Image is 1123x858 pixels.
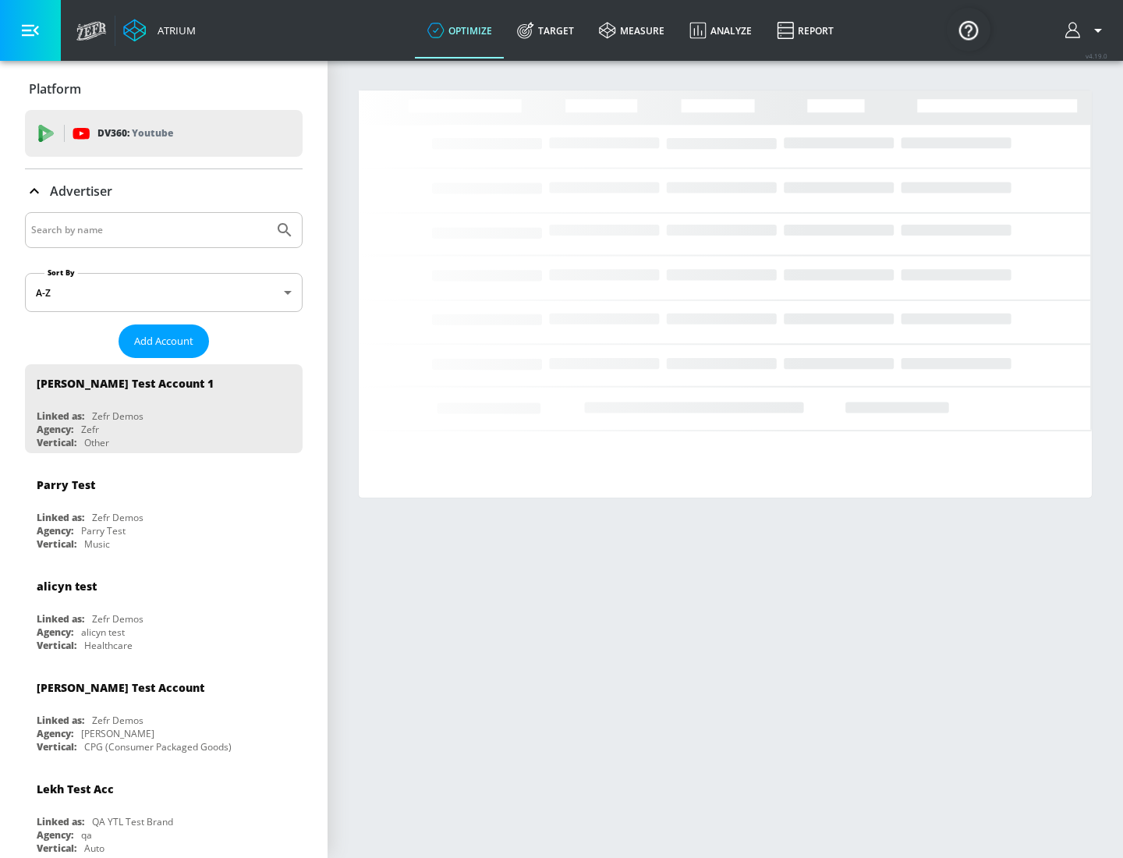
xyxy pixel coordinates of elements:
p: Platform [29,80,81,97]
div: Other [84,436,109,449]
label: Sort By [44,268,78,278]
div: Agency: [37,423,73,436]
div: Parry Test [81,524,126,537]
div: Music [84,537,110,551]
div: Vertical: [37,740,76,753]
div: Linked as: [37,714,84,727]
div: Vertical: [37,436,76,449]
div: Linked as: [37,409,84,423]
div: Healthcare [84,639,133,652]
div: Auto [84,842,105,855]
div: [PERSON_NAME] Test Account 1Linked as:Zefr DemosAgency:ZefrVertical:Other [25,364,303,453]
div: Parry TestLinked as:Zefr DemosAgency:Parry TestVertical:Music [25,466,303,555]
p: Youtube [132,125,173,141]
div: DV360: Youtube [25,110,303,157]
div: Platform [25,67,303,111]
div: alicyn test [81,626,125,639]
a: optimize [415,2,505,58]
div: Vertical: [37,842,76,855]
a: measure [586,2,677,58]
div: QA YTL Test Brand [92,815,173,828]
div: Agency: [37,828,73,842]
input: Search by name [31,220,267,240]
div: [PERSON_NAME] Test AccountLinked as:Zefr DemosAgency:[PERSON_NAME]Vertical:CPG (Consumer Packaged... [25,668,303,757]
div: Linked as: [37,511,84,524]
div: alicyn test [37,579,97,594]
div: Zefr Demos [92,511,143,524]
a: Analyze [677,2,764,58]
div: Linked as: [37,815,84,828]
div: Zefr Demos [92,612,143,626]
a: Atrium [123,19,196,42]
div: Parry Test [37,477,95,492]
div: Zefr Demos [92,714,143,727]
div: Lekh Test Acc [37,782,114,796]
p: DV360: [97,125,173,142]
div: [PERSON_NAME] Test Account [37,680,204,695]
a: Target [505,2,586,58]
a: Report [764,2,846,58]
div: qa [81,828,92,842]
span: v 4.19.0 [1086,51,1107,60]
div: Zefr Demos [92,409,143,423]
p: Advertiser [50,183,112,200]
div: Vertical: [37,537,76,551]
div: Zefr [81,423,99,436]
div: Linked as: [37,612,84,626]
div: CPG (Consumer Packaged Goods) [84,740,232,753]
div: A-Z [25,273,303,312]
div: Agency: [37,524,73,537]
div: alicyn testLinked as:Zefr DemosAgency:alicyn testVertical:Healthcare [25,567,303,656]
div: Agency: [37,727,73,740]
div: [PERSON_NAME] Test Account 1 [37,376,214,391]
div: Advertiser [25,169,303,213]
div: Atrium [151,23,196,37]
button: Add Account [119,324,209,358]
div: [PERSON_NAME] [81,727,154,740]
div: Agency: [37,626,73,639]
span: Add Account [134,332,193,350]
div: Vertical: [37,639,76,652]
button: Open Resource Center [947,8,990,51]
